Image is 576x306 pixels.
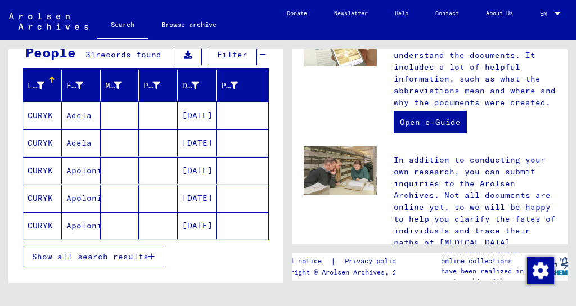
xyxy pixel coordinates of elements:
[62,129,101,156] mat-cell: Adela
[66,76,100,94] div: First Name
[178,70,217,101] mat-header-cell: Date of Birth
[62,70,101,101] mat-header-cell: First Name
[105,80,122,92] div: Maiden Name
[441,246,533,266] p: The Arolsen Archives online collections
[217,70,268,101] mat-header-cell: Prisoner #
[143,76,177,94] div: Place of Birth
[143,80,160,92] div: Place of Birth
[148,11,230,38] a: Browse archive
[23,70,62,101] mat-header-cell: Last Name
[178,129,217,156] mat-cell: [DATE]
[23,184,62,211] mat-cell: CURYK
[66,80,83,92] div: First Name
[274,267,413,277] p: Copyright © Arolsen Archives, 2021
[22,246,164,267] button: Show all search results
[23,102,62,129] mat-cell: CURYK
[62,212,101,239] mat-cell: Apolonia
[394,154,556,249] p: In addition to conducting your own research, you can submit inquiries to the Arolsen Archives. No...
[105,76,139,94] div: Maiden Name
[139,70,178,101] mat-header-cell: Place of Birth
[25,42,76,62] div: People
[23,157,62,184] mat-cell: CURYK
[527,257,554,284] img: Change consent
[101,70,139,101] mat-header-cell: Maiden Name
[96,49,161,60] span: records found
[217,49,247,60] span: Filter
[208,44,257,65] button: Filter
[28,80,44,92] div: Last Name
[274,255,331,267] a: Legal notice
[394,26,556,109] p: The interactive e-Guide provides background knowledge to help you understand the documents. It in...
[97,11,148,40] a: Search
[85,49,96,60] span: 31
[336,255,413,267] a: Privacy policy
[221,76,255,94] div: Prisoner #
[178,102,217,129] mat-cell: [DATE]
[23,129,62,156] mat-cell: CURYK
[23,212,62,239] mat-cell: CURYK
[9,13,88,30] img: Arolsen_neg.svg
[304,146,377,195] img: inquiries.jpg
[540,11,552,17] span: EN
[526,256,553,283] div: Change consent
[178,157,217,184] mat-cell: [DATE]
[178,212,217,239] mat-cell: [DATE]
[62,157,101,184] mat-cell: Apolonia
[28,76,61,94] div: Last Name
[182,76,216,94] div: Date of Birth
[32,251,148,262] span: Show all search results
[178,184,217,211] mat-cell: [DATE]
[221,80,238,92] div: Prisoner #
[62,102,101,129] mat-cell: Adela
[274,255,413,267] div: |
[441,266,533,286] p: have been realized in partnership with
[182,80,199,92] div: Date of Birth
[62,184,101,211] mat-cell: Apolonia
[394,111,467,133] a: Open e-Guide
